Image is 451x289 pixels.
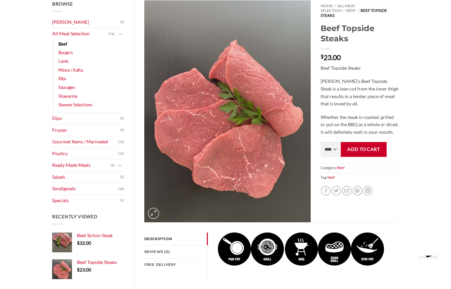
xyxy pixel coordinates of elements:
span: (18) [118,184,124,194]
img: Beef Topside Steaks [285,233,318,266]
button: Add to cart [341,142,387,157]
p: Beef Topside Steaks [321,64,399,72]
span: Beef Topside Steaks [77,259,117,265]
a: Beef [346,8,356,13]
bdi: 23.00 [321,53,341,61]
a: Description [144,233,208,245]
a: Gourmet Items / Marinated [52,136,118,148]
a: Ready Made Meals [52,160,111,171]
a: Share on Facebook [321,186,330,196]
button: Toggle [116,162,124,169]
img: Beef Topside Steaks [251,233,284,266]
a: Skewer Selections [58,100,92,109]
span: $ [321,54,324,59]
span: (2) [120,172,124,182]
button: Toggle [116,30,124,38]
p: [PERSON_NAME]’s Beef Topside Steak is a lean cut from the inner thigh that results in a tender pi... [321,78,399,107]
bdi: 32.00 [77,240,91,246]
span: Beef Sirloin Steak [77,233,113,238]
a: Shawarma [58,92,77,100]
span: (2) [111,161,115,170]
span: (2) [120,17,124,27]
a: Specials [52,195,120,206]
span: Recently Viewed [52,214,98,219]
bdi: 23.00 [77,267,91,272]
a: Reviews (0) [144,245,208,258]
a: Email to a Friend [342,186,352,196]
span: // [343,8,345,13]
span: Category: [321,163,399,172]
span: // [357,8,360,13]
span: (9) [120,125,124,135]
span: $ [77,240,80,246]
a: All Meat Selection [52,28,109,40]
h1: Beef Topside Steaks [321,23,399,44]
span: (12) [118,149,124,159]
a: FREE Delivery [144,258,208,271]
a: Sausages [58,83,75,91]
span: // [334,3,336,8]
a: Beef [58,40,67,48]
a: Frozen [52,125,120,136]
img: Beef Topside Steaks [144,0,311,222]
a: Mince / Kafta [58,66,83,74]
a: Smallgoods [52,183,118,195]
span: (13) [118,137,124,147]
img: Beef Topside Steaks [318,233,351,266]
span: $ [77,267,80,272]
img: Beef Topside Steaks [351,233,384,266]
a: Beef Sirloin Steak [77,233,124,238]
span: Tag: [321,172,399,182]
a: Dips [52,113,120,124]
a: Beef [337,165,345,170]
a: Burgers [58,48,73,57]
span: Beef Topside Steaks [321,8,387,18]
span: Browse [52,1,73,7]
span: (74) [109,29,115,39]
span: (1) [120,196,124,205]
a: beef [328,175,335,179]
a: Home [321,3,333,8]
p: Whether the steak is roasted, grilled or put on the BBQ as a whole or diced, it will definitely m... [321,114,399,136]
a: Zoom [148,208,159,219]
span: (5) [120,114,124,124]
iframe: chat widget [416,256,446,284]
a: Pin on Pinterest [353,186,362,196]
img: Beef Topside Steaks [218,233,251,266]
a: Poultry [52,148,118,160]
a: Share on Twitter [331,186,341,196]
a: [PERSON_NAME] [52,17,120,28]
a: All Meat Selection [321,3,355,13]
a: Ribs [58,74,66,83]
a: Beef Topside Steaks [77,259,124,265]
a: Lamb [58,57,68,65]
a: Share on LinkedIn [363,186,372,196]
a: Salads [52,171,120,183]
